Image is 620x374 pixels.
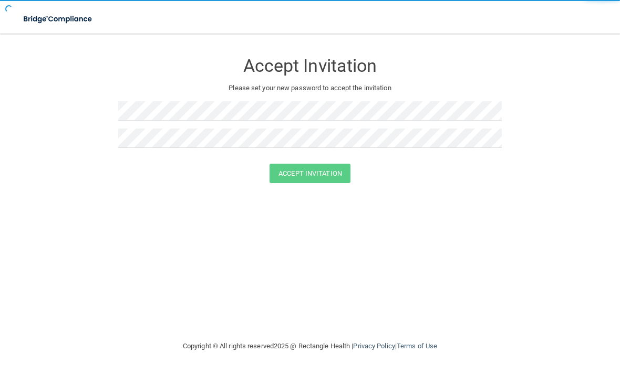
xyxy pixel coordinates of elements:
[126,82,494,94] p: Please set your new password to accept the invitation
[118,329,502,363] div: Copyright © All rights reserved 2025 @ Rectangle Health | |
[397,342,437,350] a: Terms of Use
[118,56,502,76] h3: Accept Invitation
[353,342,395,350] a: Privacy Policy
[16,8,101,30] img: bridge_compliance_login_screen.278c3ca4.svg
[270,164,350,183] button: Accept Invitation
